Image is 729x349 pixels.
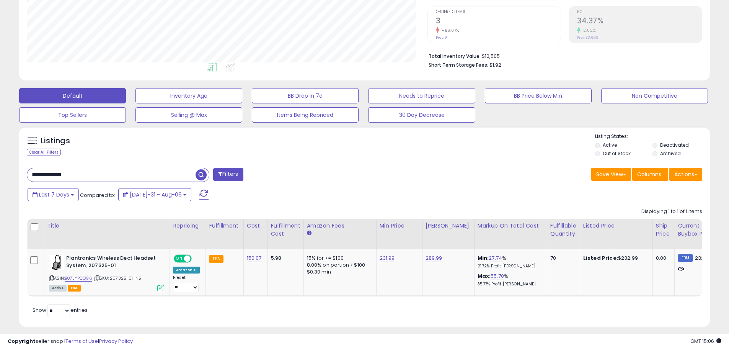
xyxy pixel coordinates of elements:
[641,208,702,215] div: Displaying 1 to 1 of 1 items
[669,168,702,181] button: Actions
[550,222,577,238] div: Fulfillable Quantity
[656,255,669,262] div: 0.00
[485,88,592,103] button: BB Price Below Min
[271,222,300,238] div: Fulfillment Cost
[307,269,370,275] div: $0.30 min
[439,28,459,33] small: -66.67%
[436,16,561,27] h2: 3
[93,275,141,281] span: | SKU: 207325-01-N5
[173,222,202,230] div: Repricing
[583,222,649,230] div: Listed Price
[8,338,133,345] div: seller snap | |
[19,107,126,123] button: Top Sellers
[678,254,693,262] small: FBM
[66,255,159,271] b: Plantronics Wireless Dect Headset System, 207325-01
[474,219,547,249] th: The percentage added to the cost of goods (COGS) that forms the calculator for Min & Max prices.
[65,275,92,282] a: B07JYPCQ96
[33,306,88,314] span: Show: entries
[49,285,67,292] span: All listings currently available for purchase on Amazon
[65,338,98,345] a: Terms of Use
[80,192,115,199] span: Compared to:
[426,222,471,230] div: [PERSON_NAME]
[478,222,544,230] div: Markup on Total Cost
[368,88,475,103] button: Needs to Reprice
[307,230,311,237] small: Amazon Fees.
[209,255,223,263] small: FBA
[27,149,61,156] div: Clear All Filters
[489,254,502,262] a: 27.74
[380,222,419,230] div: Min Price
[118,188,191,201] button: [DATE]-31 - Aug-06
[583,254,618,262] b: Listed Price:
[478,254,489,262] b: Min:
[247,254,262,262] a: 150.07
[660,142,689,148] label: Deactivated
[690,338,721,345] span: 2025-08-14 15:06 GMT
[135,107,242,123] button: Selling @ Max
[429,51,696,60] li: $10,505
[489,61,501,69] span: $1.92
[28,188,79,201] button: Last 7 Days
[632,168,668,181] button: Columns
[603,142,617,148] label: Active
[247,222,264,230] div: Cost
[68,285,81,292] span: FBA
[436,35,447,40] small: Prev: 9
[271,255,298,262] div: 5.98
[252,107,359,123] button: Items Being Repriced
[478,272,491,280] b: Max:
[591,168,631,181] button: Save View
[429,53,481,59] b: Total Inventory Value:
[656,222,671,238] div: Ship Price
[637,170,661,178] span: Columns
[99,338,133,345] a: Privacy Policy
[49,255,64,270] img: 41sG1yYZSwL._SL40_.jpg
[429,62,488,68] b: Short Term Storage Fees:
[307,222,373,230] div: Amazon Fees
[135,88,242,103] button: Inventory Age
[307,255,370,262] div: 15% for <= $100
[577,16,702,27] h2: 34.37%
[583,255,647,262] div: $232.99
[577,35,598,40] small: Prev: 33.69%
[660,150,681,157] label: Archived
[695,254,712,262] span: 232.99
[39,191,69,198] span: Last 7 Days
[19,88,126,103] button: Default
[307,262,370,269] div: 8.00% on portion > $100
[550,255,574,262] div: 70
[49,255,164,290] div: ASIN:
[678,222,717,238] div: Current Buybox Price
[595,133,710,140] p: Listing States:
[8,338,36,345] strong: Copyright
[601,88,708,103] button: Non Competitive
[380,254,395,262] a: 231.99
[213,168,243,181] button: Filters
[41,136,70,146] h5: Listings
[577,10,702,14] span: ROI
[130,191,182,198] span: [DATE]-31 - Aug-06
[478,282,541,287] p: 35.77% Profit [PERSON_NAME]
[175,256,184,262] span: ON
[173,275,200,292] div: Preset:
[436,10,561,14] span: Ordered Items
[368,107,475,123] button: 30 Day Decrease
[47,222,166,230] div: Title
[426,254,442,262] a: 289.99
[581,28,596,33] small: 2.02%
[478,273,541,287] div: %
[191,256,203,262] span: OFF
[478,255,541,269] div: %
[252,88,359,103] button: BB Drop in 7d
[173,267,200,274] div: Amazon AI
[478,264,541,269] p: 21.72% Profit [PERSON_NAME]
[209,222,240,230] div: Fulfillment
[491,272,504,280] a: 55.70
[603,150,631,157] label: Out of Stock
